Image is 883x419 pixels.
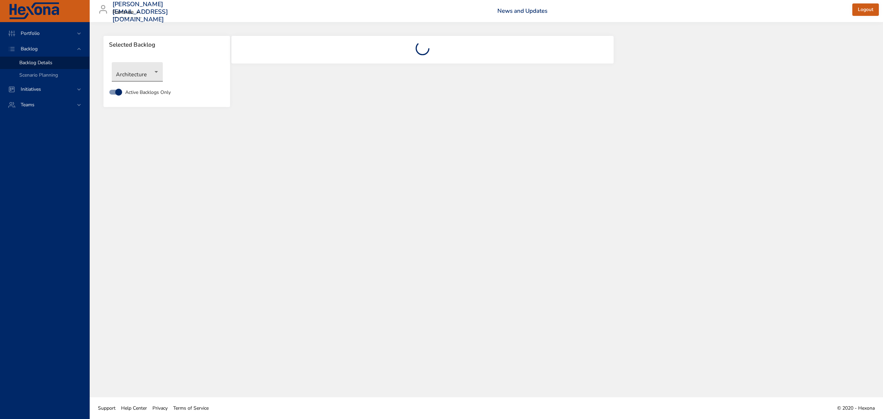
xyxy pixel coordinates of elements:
[95,400,118,416] a: Support
[15,101,40,108] span: Teams
[112,62,163,81] div: Architecture
[121,405,147,411] span: Help Center
[19,59,52,66] span: Backlog Details
[15,86,47,92] span: Initiatives
[15,46,43,52] span: Backlog
[19,72,58,78] span: Scenario Planning
[8,2,60,20] img: Hexona
[15,30,45,37] span: Portfolio
[125,89,171,96] span: Active Backlogs Only
[497,7,547,15] a: News and Updates
[150,400,170,416] a: Privacy
[170,400,211,416] a: Terms of Service
[112,1,168,23] h3: [PERSON_NAME][EMAIL_ADDRESS][DOMAIN_NAME]
[118,400,150,416] a: Help Center
[98,405,116,411] span: Support
[152,405,168,411] span: Privacy
[173,405,209,411] span: Terms of Service
[837,405,875,411] span: © 2020 - Hexona
[112,7,142,18] div: Raintree
[852,3,879,16] button: Logout
[109,41,225,48] span: Selected Backlog
[858,6,873,14] span: Logout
